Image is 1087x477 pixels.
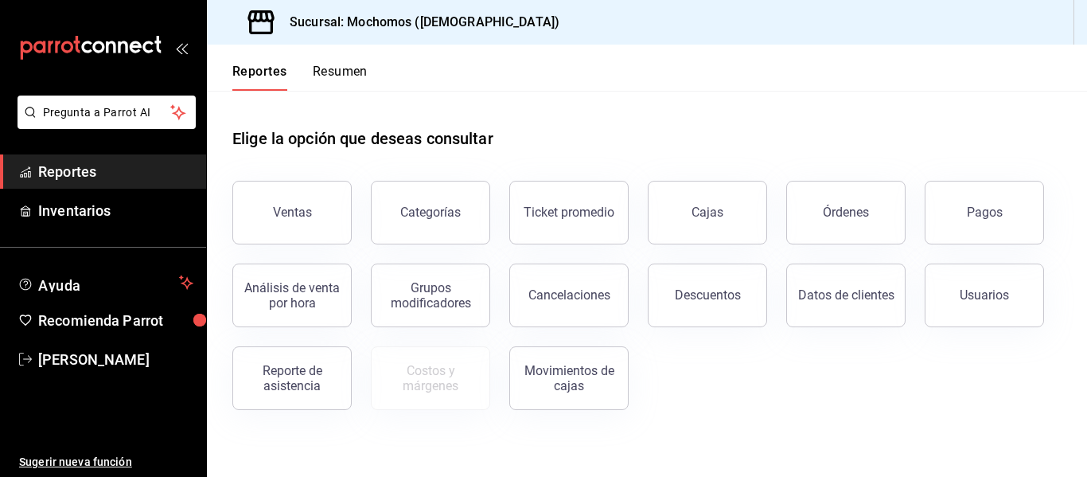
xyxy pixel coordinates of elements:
[648,181,767,244] button: Cajas
[232,346,352,410] button: Reporte de asistencia
[371,181,490,244] button: Categorías
[381,280,480,311] div: Grupos modificadores
[43,104,171,121] span: Pregunta a Parrot AI
[675,287,741,303] div: Descuentos
[371,346,490,410] button: Contrata inventarios para ver este reporte
[960,287,1009,303] div: Usuarios
[786,181,906,244] button: Órdenes
[232,127,493,151] h1: Elige la opción que deseas consultar
[175,41,188,54] button: open_drawer_menu
[232,64,287,91] button: Reportes
[38,200,193,221] span: Inventarios
[509,264,629,327] button: Cancelaciones
[371,264,490,327] button: Grupos modificadores
[967,205,1003,220] div: Pagos
[18,96,196,129] button: Pregunta a Parrot AI
[38,310,193,331] span: Recomienda Parrot
[19,454,193,471] span: Sugerir nueva función
[38,349,193,370] span: [PERSON_NAME]
[232,181,352,244] button: Ventas
[11,115,196,132] a: Pregunta a Parrot AI
[509,346,629,410] button: Movimientos de cajas
[277,13,559,32] h3: Sucursal: Mochomos ([DEMOGRAPHIC_DATA])
[692,205,723,220] div: Cajas
[38,273,173,292] span: Ayuda
[313,64,368,91] button: Resumen
[509,181,629,244] button: Ticket promedio
[528,287,610,303] div: Cancelaciones
[38,161,193,182] span: Reportes
[925,181,1044,244] button: Pagos
[648,264,767,327] button: Descuentos
[925,264,1044,327] button: Usuarios
[798,287,894,303] div: Datos de clientes
[381,363,480,393] div: Costos y márgenes
[273,205,312,220] div: Ventas
[400,205,461,220] div: Categorías
[524,205,614,220] div: Ticket promedio
[823,205,869,220] div: Órdenes
[786,264,906,327] button: Datos de clientes
[243,280,341,311] div: Análisis de venta por hora
[232,264,352,327] button: Análisis de venta por hora
[232,64,368,91] div: navigation tabs
[243,363,341,393] div: Reporte de asistencia
[520,363,618,393] div: Movimientos de cajas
